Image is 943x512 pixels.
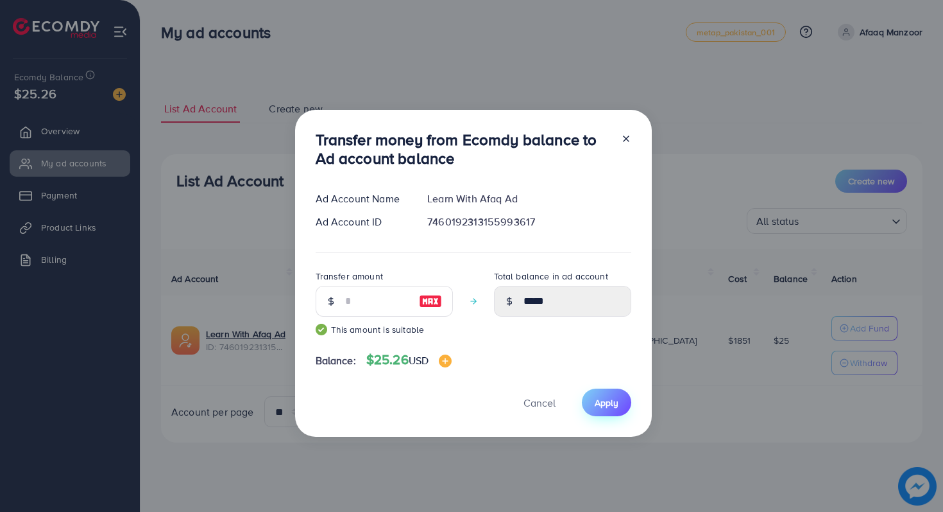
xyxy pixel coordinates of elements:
div: Learn With Afaq Ad [417,191,641,206]
label: Total balance in ad account [494,270,608,283]
span: Apply [595,396,618,409]
span: Cancel [523,396,556,410]
div: 7460192313155993617 [417,215,641,229]
button: Cancel [507,389,572,416]
div: Ad Account Name [305,191,418,206]
h4: $25.26 [366,352,452,368]
span: Balance: [316,353,356,368]
img: image [419,294,442,309]
small: This amount is suitable [316,323,453,336]
label: Transfer amount [316,270,383,283]
span: USD [409,353,429,367]
button: Apply [582,389,631,416]
h3: Transfer money from Ecomdy balance to Ad account balance [316,130,611,168]
img: image [439,355,452,367]
img: guide [316,324,327,335]
div: Ad Account ID [305,215,418,229]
